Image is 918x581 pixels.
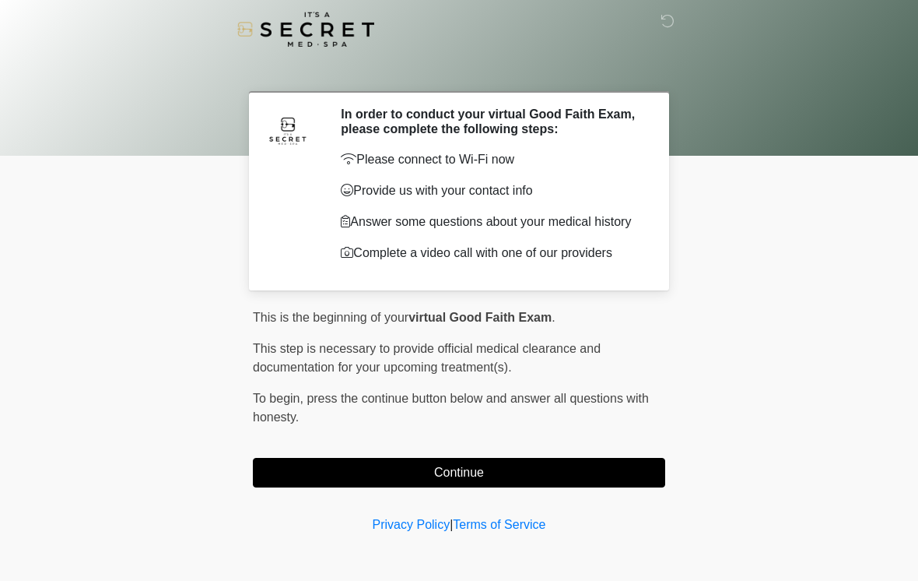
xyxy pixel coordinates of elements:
[341,213,642,231] p: Answer some questions about your medical history
[408,311,552,324] strong: virtual Good Faith Exam
[341,107,642,136] h2: In order to conduct your virtual Good Faith Exam, please complete the following steps:
[237,12,374,47] img: It's A Secret Med Spa Logo
[341,181,642,200] p: Provide us with your contact info
[253,342,601,374] span: This step is necessary to provide official medical clearance and documentation for your upcoming ...
[253,311,408,324] span: This is the beginning of your
[453,518,545,531] a: Terms of Service
[341,150,642,169] p: Please connect to Wi-Fi now
[253,392,649,424] span: press the continue button below and answer all questions with honesty.
[341,244,642,262] p: Complete a video call with one of our providers
[450,518,453,531] a: |
[265,107,311,153] img: Agent Avatar
[253,392,307,405] span: To begin,
[253,458,665,488] button: Continue
[373,518,450,531] a: Privacy Policy
[552,311,555,324] span: .
[241,56,677,85] h1: ‎ ‎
